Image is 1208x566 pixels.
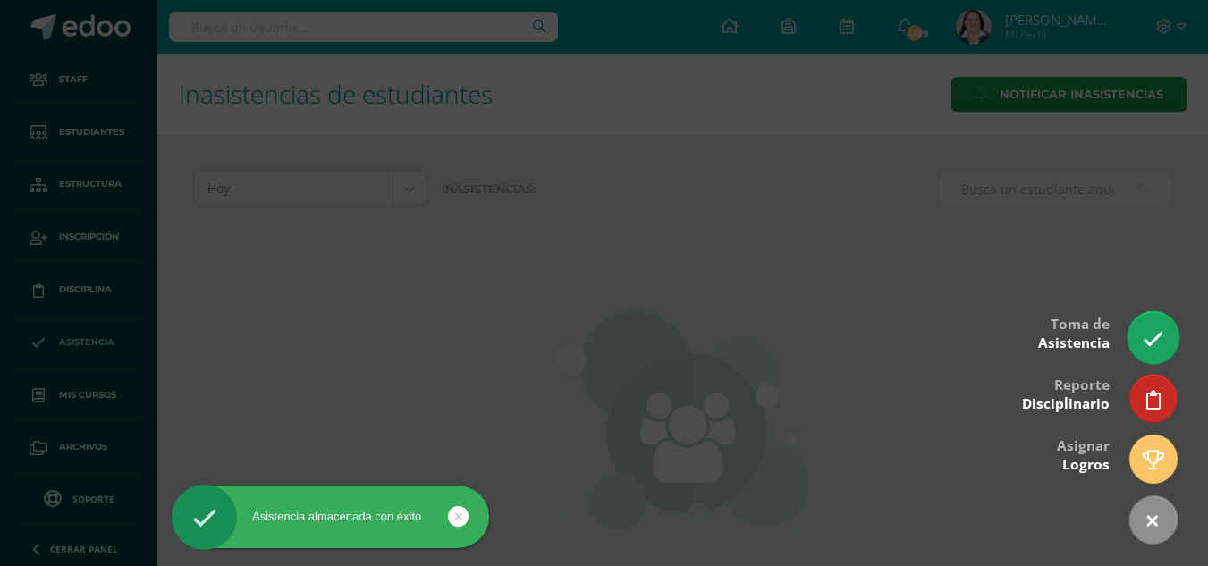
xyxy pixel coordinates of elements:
div: Toma de [1038,303,1110,361]
span: Logros [1062,455,1110,474]
div: Asignar [1057,425,1110,483]
div: Reporte [1022,364,1110,422]
div: Asistencia almacenada con éxito [172,509,489,525]
span: Asistencia [1038,334,1110,352]
span: Disciplinario [1022,394,1110,413]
